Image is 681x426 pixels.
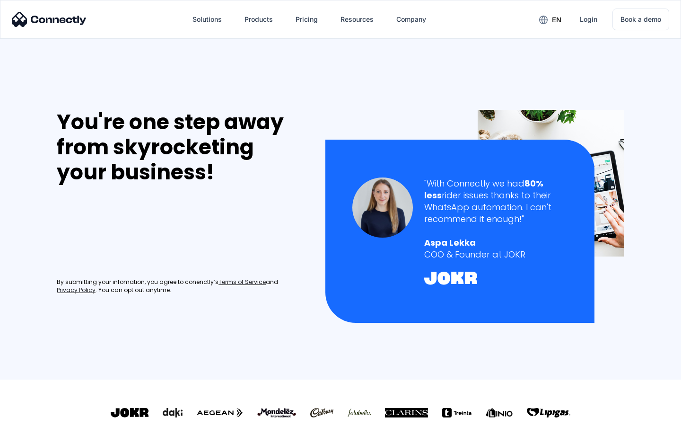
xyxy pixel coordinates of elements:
div: Resources [340,13,374,26]
div: Company [396,13,426,26]
a: Pricing [288,8,325,31]
aside: Language selected: English [9,409,57,423]
img: Connectly Logo [12,12,87,27]
a: Privacy Policy [57,286,96,294]
a: Login [572,8,605,31]
div: Pricing [296,13,318,26]
div: "With Connectly we had rider issues thanks to their WhatsApp automation. I can't recommend it eno... [424,177,567,225]
div: Products [244,13,273,26]
div: Login [580,13,597,26]
strong: Aspa Lekka [424,237,476,248]
div: By submitting your infomation, you agree to conenctly’s and . You can opt out anytime. [57,278,306,294]
div: You're one step away from skyrocketing your business! [57,110,306,185]
div: Solutions [192,13,222,26]
a: Terms of Service [218,278,266,286]
ul: Language list [19,409,57,423]
div: en [552,13,561,27]
a: Book a demo [612,9,669,30]
iframe: Form 0 [57,196,199,267]
div: COO & Founder at JOKR [424,248,567,260]
strong: 80% less [424,177,543,201]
